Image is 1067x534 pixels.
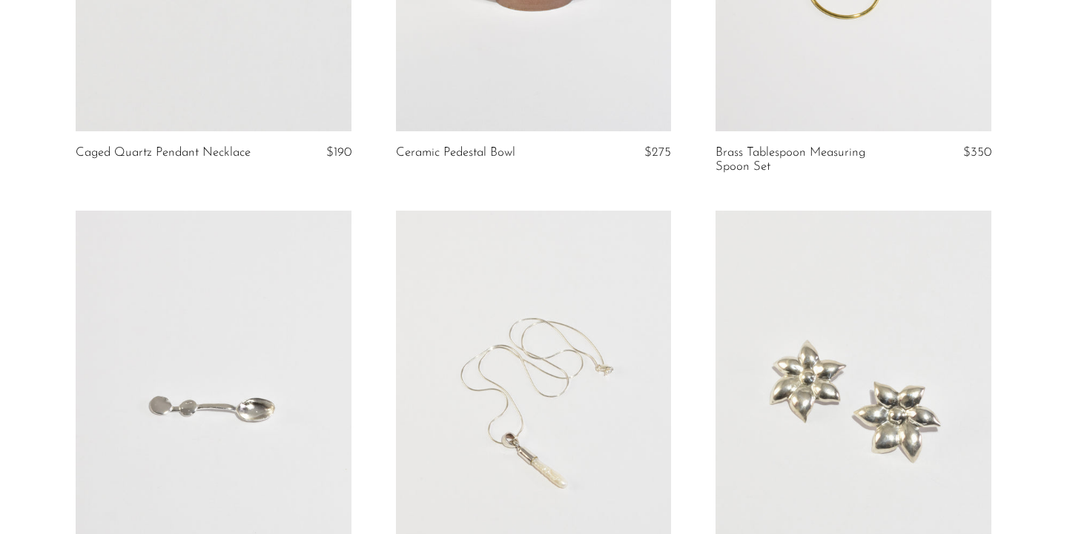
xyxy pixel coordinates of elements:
a: Caged Quartz Pendant Necklace [76,146,251,159]
span: $275 [644,146,671,159]
span: $350 [963,146,991,159]
a: Ceramic Pedestal Bowl [396,146,515,159]
span: $190 [326,146,351,159]
a: Brass Tablespoon Measuring Spoon Set [716,146,899,174]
